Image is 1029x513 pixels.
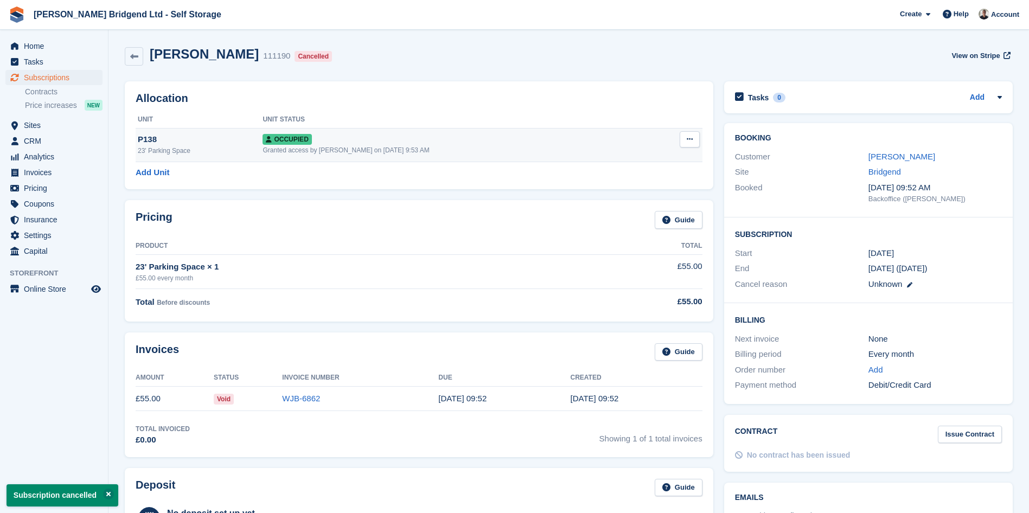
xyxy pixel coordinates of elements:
a: Price increases NEW [25,99,103,111]
a: Add [868,364,883,376]
span: Help [954,9,969,20]
h2: Deposit [136,479,175,497]
a: menu [5,165,103,180]
span: Create [900,9,922,20]
span: Total [136,297,155,306]
h2: Allocation [136,92,702,105]
h2: Booking [735,134,1002,143]
span: Occupied [263,134,311,145]
a: Add Unit [136,166,169,179]
span: Price increases [25,100,77,111]
h2: Billing [735,314,1002,325]
div: Booked [735,182,868,204]
a: [PERSON_NAME] Bridgend Ltd - Self Storage [29,5,226,23]
span: Pricing [24,181,89,196]
a: View on Stripe [947,47,1013,65]
div: £0.00 [136,434,190,446]
span: Showing 1 of 1 total invoices [599,424,702,446]
th: Invoice Number [282,369,438,387]
div: Next invoice [735,333,868,345]
div: Site [735,166,868,178]
div: £55.00 [572,296,702,308]
img: Rhys Jones [979,9,989,20]
div: NEW [85,100,103,111]
img: stora-icon-8386f47178a22dfd0bd8f6a31ec36ba5ce8667c1dd55bd0f319d3a0aa187defe.svg [9,7,25,23]
span: Analytics [24,149,89,164]
span: Before discounts [157,299,210,306]
h2: Emails [735,493,1002,502]
div: Debit/Credit Card [868,379,1002,392]
a: menu [5,54,103,69]
a: Bridgend [868,167,901,176]
h2: Invoices [136,343,179,361]
h2: Pricing [136,211,172,229]
div: Start [735,247,868,260]
div: [DATE] 09:52 AM [868,182,1002,194]
a: Contracts [25,87,103,97]
div: Billing period [735,348,868,361]
a: menu [5,70,103,85]
div: Every month [868,348,1002,361]
th: Unit Status [263,111,649,129]
th: Due [438,369,570,387]
a: Guide [655,211,702,229]
th: Status [214,369,282,387]
span: Tasks [24,54,89,69]
time: 2025-09-30 08:52:12 UTC [571,394,619,403]
span: Void [214,394,234,405]
div: Payment method [735,379,868,392]
td: £55.00 [136,387,214,411]
th: Created [571,369,702,387]
th: Amount [136,369,214,387]
div: No contract has been issued [747,450,851,461]
a: menu [5,133,103,149]
span: Home [24,39,89,54]
a: Issue Contract [938,426,1002,444]
div: None [868,333,1002,345]
a: menu [5,243,103,259]
h2: Subscription [735,228,1002,239]
div: Order number [735,364,868,376]
a: Add [970,92,985,104]
span: Unknown [868,279,903,288]
a: menu [5,181,103,196]
span: CRM [24,133,89,149]
a: menu [5,39,103,54]
span: Insurance [24,212,89,227]
a: menu [5,149,103,164]
div: Cancelled [295,51,332,62]
div: 23' Parking Space [138,146,263,156]
span: Coupons [24,196,89,211]
h2: Tasks [748,93,769,102]
a: menu [5,196,103,211]
a: Preview store [90,283,103,296]
a: [PERSON_NAME] [868,152,935,161]
a: menu [5,118,103,133]
th: Unit [136,111,263,129]
th: Product [136,238,572,255]
span: Invoices [24,165,89,180]
a: Guide [655,343,702,361]
span: Account [991,9,1019,20]
span: View on Stripe [951,50,1000,61]
a: menu [5,228,103,243]
span: Settings [24,228,89,243]
span: [DATE] ([DATE]) [868,264,928,273]
span: Storefront [10,268,108,279]
span: Capital [24,243,89,259]
th: Total [572,238,702,255]
div: P138 [138,133,263,146]
p: Subscription cancelled [7,484,118,506]
a: WJB-6862 [282,394,320,403]
div: Total Invoiced [136,424,190,434]
div: Customer [735,151,868,163]
a: Guide [655,479,702,497]
div: 23' Parking Space × 1 [136,261,572,273]
div: End [735,262,868,275]
a: menu [5,281,103,297]
h2: Contract [735,426,778,444]
div: 0 [773,93,785,102]
span: Online Store [24,281,89,297]
div: Backoffice ([PERSON_NAME]) [868,194,1002,204]
h2: [PERSON_NAME] [150,47,259,61]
